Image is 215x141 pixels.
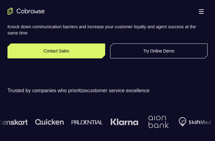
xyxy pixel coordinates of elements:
span: customer service excellence [87,88,150,93]
img: prudential [72,120,103,125]
p: Knock down communication barriers and increase your customer loyalty and agent success at the sam... [7,24,208,36]
a: Try Online Demo [110,43,208,58]
img: Shiftmed [179,117,211,127]
img: Aion Bank [146,109,171,134]
a: Go to the home page [7,7,45,15]
a: Contact Sales [7,43,105,58]
img: Klarna [110,118,138,126]
img: quicken [35,117,64,127]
